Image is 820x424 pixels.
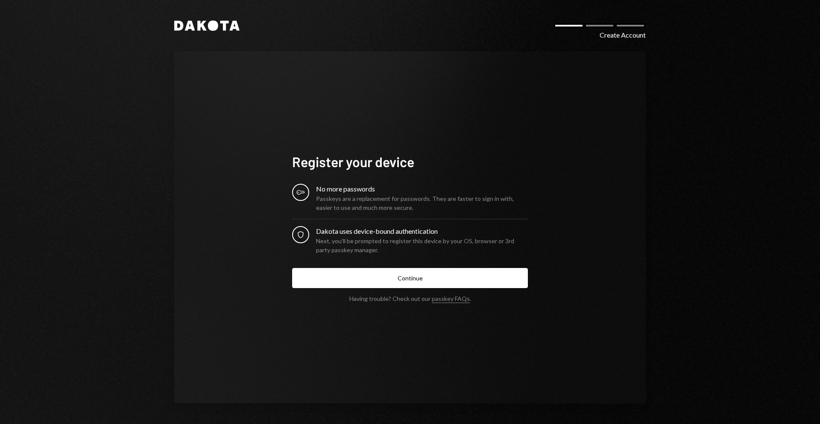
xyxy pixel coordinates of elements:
div: Create Account [600,30,646,40]
button: Continue [292,268,528,288]
div: Dakota uses device-bound authentication [316,226,528,236]
h1: Register your device [292,153,528,170]
div: No more passwords [316,184,528,194]
div: Having trouble? Check out our . [349,295,471,302]
div: Passkeys are a replacement for passwords. They are faster to sign in with, easier to use and much... [316,194,528,212]
a: passkey FAQs [432,295,470,303]
div: Next, you’ll be prompted to register this device by your OS, browser or 3rd party passkey manager. [316,236,528,254]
